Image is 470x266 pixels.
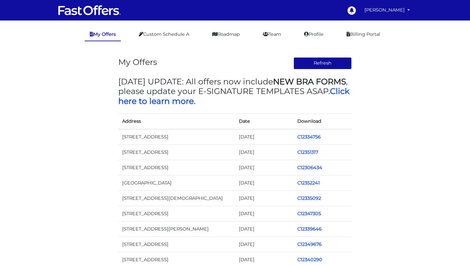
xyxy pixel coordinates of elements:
a: C12349676 [297,241,322,247]
a: [PERSON_NAME] [362,4,412,16]
a: C12347305 [297,211,321,216]
td: [DATE] [235,175,294,191]
button: Refresh [294,57,352,69]
a: Click here to learn more. [118,86,349,106]
a: C12335092 [297,195,321,201]
th: Date [235,113,294,129]
td: [STREET_ADDRESS] [118,160,235,175]
a: C12352241 [297,180,320,186]
th: Address [118,113,235,129]
a: Roadmap [207,28,245,41]
a: C12339646 [297,226,322,232]
a: C12351317 [297,149,318,155]
a: C12340290 [297,257,322,262]
td: [DATE] [235,129,294,145]
a: Billing Portal [341,28,385,41]
strong: NEW BRA FORMS [273,77,346,86]
td: [STREET_ADDRESS] [118,206,235,222]
a: C12334756 [297,134,321,140]
td: [DATE] [235,222,294,237]
h3: [DATE] UPDATE: All offers now include , please update your E-SIGNATURE TEMPLATES ASAP. [118,77,352,106]
td: [DATE] [235,206,294,222]
td: [STREET_ADDRESS] [118,145,235,160]
td: [DATE] [235,237,294,252]
h3: My Offers [118,57,157,67]
td: [STREET_ADDRESS] [118,237,235,252]
a: My Offers [85,28,121,41]
a: Profile [299,28,329,41]
a: Team [258,28,286,41]
td: [GEOGRAPHIC_DATA] [118,175,235,191]
a: Custom Schedule A [134,28,194,41]
td: [DATE] [235,191,294,206]
td: [DATE] [235,145,294,160]
td: [STREET_ADDRESS][DEMOGRAPHIC_DATA] [118,191,235,206]
a: C12306434 [297,165,322,170]
th: Download [294,113,352,129]
td: [STREET_ADDRESS][PERSON_NAME] [118,222,235,237]
td: [DATE] [235,160,294,175]
td: [STREET_ADDRESS] [118,129,235,145]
